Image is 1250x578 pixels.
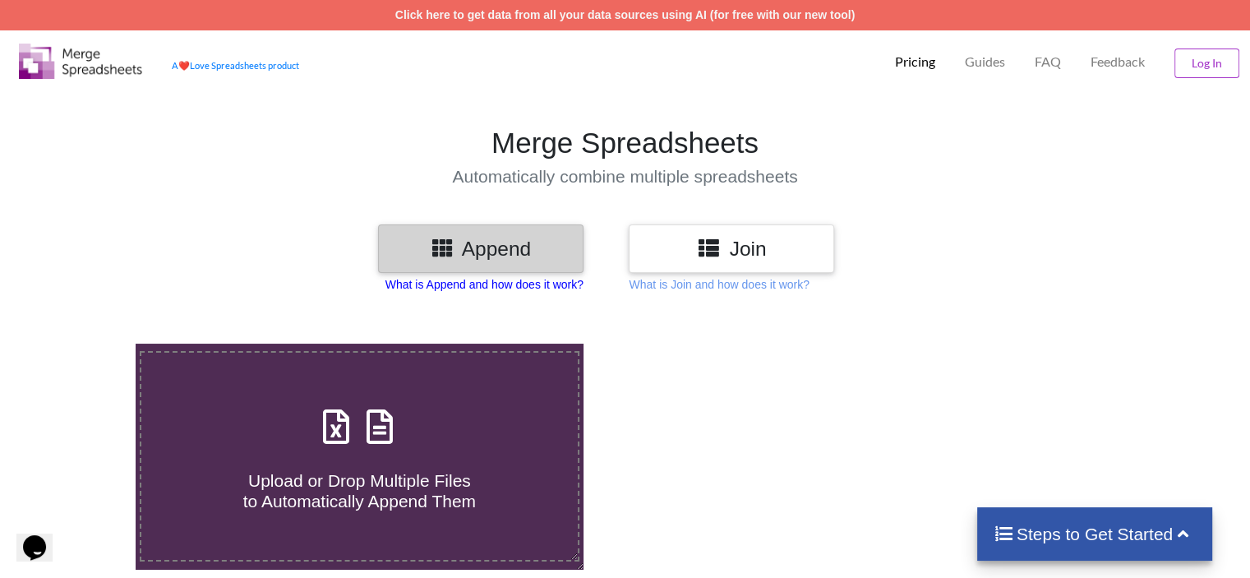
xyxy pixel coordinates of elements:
[385,276,583,293] p: What is Append and how does it work?
[994,524,1197,544] h4: Steps to Get Started
[16,512,69,562] iframe: chat widget
[965,53,1005,71] p: Guides
[390,237,571,261] h3: Append
[895,53,935,71] p: Pricing
[1035,53,1061,71] p: FAQ
[641,237,822,261] h3: Join
[19,44,142,79] img: Logo.png
[172,60,299,71] a: AheartLove Spreadsheets product
[395,8,856,21] a: Click here to get data from all your data sources using AI (for free with our new tool)
[1091,55,1145,68] span: Feedback
[629,276,809,293] p: What is Join and how does it work?
[1174,49,1239,78] button: Log In
[178,60,190,71] span: heart
[243,471,476,511] span: Upload or Drop Multiple Files to Automatically Append Them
